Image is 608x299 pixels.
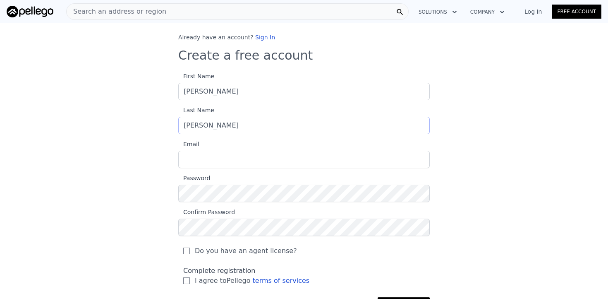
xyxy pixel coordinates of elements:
span: I agree to Pellego [195,276,309,286]
a: terms of services [253,277,310,285]
input: First Name [178,83,430,100]
input: Confirm Password [178,219,430,236]
a: Sign In [255,34,275,41]
span: Confirm Password [178,209,235,215]
span: Email [178,141,199,147]
input: Do you have an agent license? [183,248,190,254]
div: Already have an account? [178,33,430,41]
img: Pellego [7,6,53,17]
span: Complete registration [183,267,256,275]
button: Company [464,5,511,19]
h3: Create a free account [178,48,430,63]
span: Do you have an agent license? [195,246,297,256]
input: Password [178,185,430,202]
span: First Name [178,73,214,80]
a: Log In [515,7,552,16]
button: Solutions [412,5,464,19]
span: Search an address or region [67,7,166,17]
input: Email [178,151,430,168]
input: Last Name [178,117,430,134]
span: Last Name [178,107,214,113]
span: Password [178,175,210,181]
a: Free Account [552,5,601,19]
input: I agree toPellego terms of services [183,277,190,284]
